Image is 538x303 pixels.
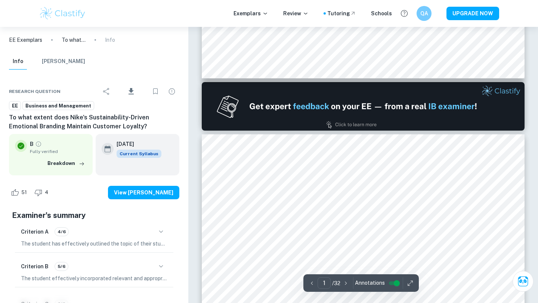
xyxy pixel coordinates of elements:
div: Like [9,187,31,199]
div: Bookmark [148,84,163,99]
span: Research question [9,88,61,95]
button: Help and Feedback [398,7,411,20]
h6: To what extent does Nike's Sustainability-Driven Emotional Branding Maintain Customer Loyalty? [9,113,179,131]
div: Dislike [33,187,52,199]
span: Business and Management [23,102,94,110]
button: QA [417,6,432,21]
span: 4/6 [55,228,68,235]
p: Info [105,36,115,44]
button: UPGRADE NOW [446,7,499,20]
span: Annotations [355,279,385,287]
p: B [30,140,34,148]
button: Info [9,53,27,70]
span: Current Syllabus [117,150,161,158]
div: This exemplar is based on the current syllabus. Feel free to refer to it for inspiration/ideas wh... [117,150,161,158]
div: Download [115,82,146,101]
p: To what extent does Nike's Sustainability-Driven Emotional Branding Maintain Customer Loyalty? [62,36,86,44]
button: Breakdown [46,158,87,169]
button: View [PERSON_NAME] [108,186,179,199]
p: The student effectively incorporated relevant and appropriate source material in their essay, par... [21,274,167,282]
a: EE Exemplars [9,36,42,44]
div: Share [99,84,114,99]
span: EE [9,102,21,110]
img: Ad [202,82,525,131]
span: Fully verified [30,148,87,155]
h6: Criterion B [21,262,49,271]
div: Report issue [164,84,179,99]
span: 4 [41,189,52,196]
a: Grade fully verified [35,141,42,147]
a: Tutoring [327,9,356,18]
p: Exemplars [234,9,268,18]
a: Schools [371,9,392,18]
h6: Criterion A [21,228,49,236]
a: EE [9,101,21,110]
h6: [DATE] [117,140,155,148]
span: 5/6 [55,263,68,270]
p: / 32 [332,279,340,287]
button: [PERSON_NAME] [42,53,85,70]
p: The student has effectively outlined the topic of their study at the beginning of the essay, maki... [21,240,167,248]
h6: QA [420,9,429,18]
p: Review [283,9,309,18]
a: Business and Management [22,101,94,110]
span: 51 [17,189,31,196]
h5: Examiner's summary [12,210,176,221]
img: Clastify logo [39,6,86,21]
button: Ask Clai [513,271,534,292]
